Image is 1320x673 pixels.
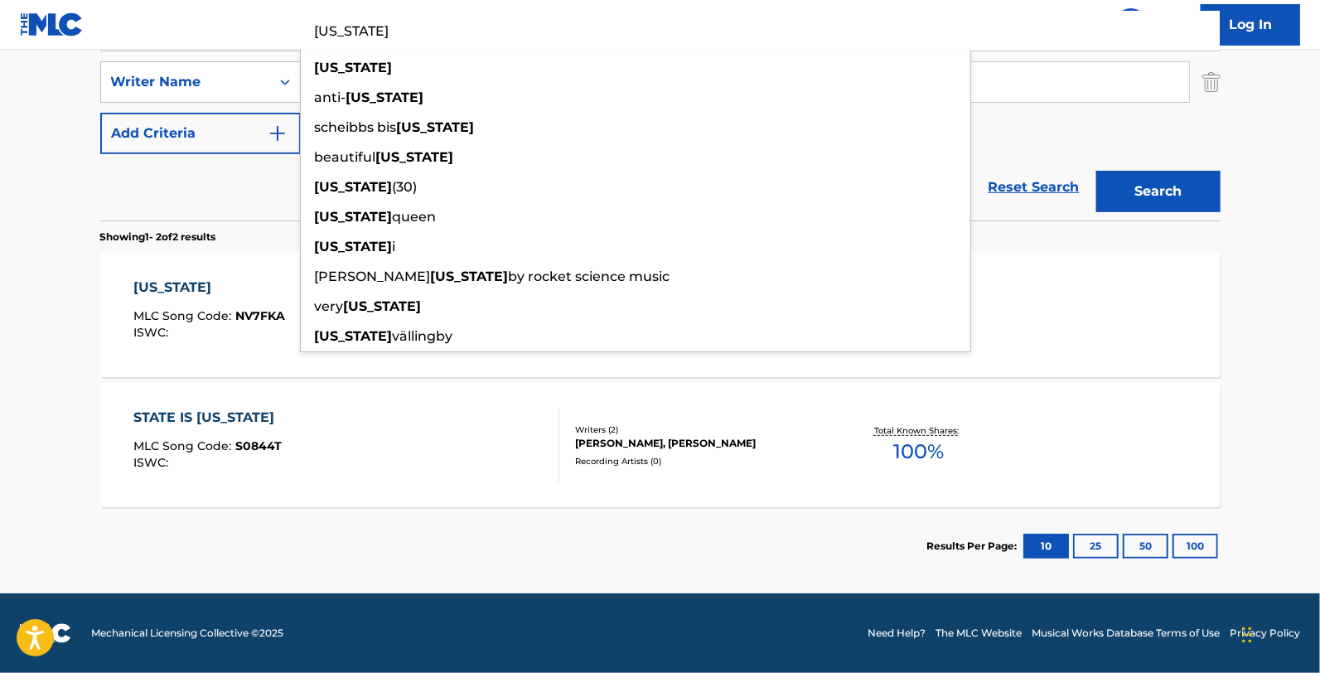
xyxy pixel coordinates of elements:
[100,253,1221,377] a: [US_STATE]MLC Song Code:NV7FKAISWC:Writers (2)[PERSON_NAME], [PERSON_NAME]Recording Artists (0)To...
[315,90,346,105] span: anti-
[1023,534,1069,559] button: 10
[346,90,424,105] strong: [US_STATE]
[393,209,437,225] span: queen
[1123,534,1168,559] button: 50
[1202,61,1221,103] img: Delete Criterion
[315,60,393,75] strong: [US_STATE]
[575,424,825,436] div: Writers ( 2 )
[315,328,393,344] strong: [US_STATE]
[1115,8,1148,41] a: Public Search
[1096,171,1221,212] button: Search
[20,12,84,36] img: MLC Logo
[868,626,926,641] a: Need Help?
[100,383,1221,507] a: STATE IS [US_STATE]MLC Song Code:S0844TISWC:Writers (2)[PERSON_NAME], [PERSON_NAME]Recording Arti...
[397,119,475,135] strong: [US_STATE]
[315,269,431,284] span: [PERSON_NAME]
[393,328,453,344] span: vällingby
[344,298,422,314] strong: [US_STATE]
[100,230,216,245] p: Showing 1 - 2 of 2 results
[575,436,825,451] div: [PERSON_NAME], [PERSON_NAME]
[315,179,393,195] strong: [US_STATE]
[1073,534,1119,559] button: 25
[100,10,1221,220] form: Search Form
[575,455,825,467] div: Recording Artists ( 0 )
[315,149,376,165] span: beautiful
[376,149,454,165] strong: [US_STATE]
[91,626,283,641] span: Mechanical Licensing Collective © 2025
[509,269,670,284] span: by rocket science music
[133,308,235,323] span: MLC Song Code :
[100,113,301,154] button: Add Criteria
[1158,8,1191,41] div: Help
[133,455,172,470] span: ISWC :
[393,239,396,254] span: i
[1230,626,1300,641] a: Privacy Policy
[1237,593,1320,673] iframe: Chat Widget
[315,209,393,225] strong: [US_STATE]
[133,438,235,453] span: MLC Song Code :
[235,308,285,323] span: NV7FKA
[1173,534,1218,559] button: 100
[235,438,282,453] span: S0844T
[936,626,1022,641] a: The MLC Website
[111,72,260,92] div: Writer Name
[268,123,288,143] img: 9d2ae6d4665cec9f34b9.svg
[874,424,963,437] p: Total Known Shares:
[927,539,1022,554] p: Results Per Page:
[133,408,283,428] div: STATE IS [US_STATE]
[20,623,71,643] img: logo
[1032,626,1220,641] a: Musical Works Database Terms of Use
[393,179,418,195] span: (30)
[431,269,509,284] strong: [US_STATE]
[133,278,285,298] div: [US_STATE]
[133,325,172,340] span: ISWC :
[315,239,393,254] strong: [US_STATE]
[315,298,344,314] span: very
[980,169,1088,206] a: Reset Search
[315,119,397,135] span: scheibbs bis
[1242,610,1252,660] div: Drag
[1201,4,1300,46] a: Log In
[893,437,944,467] span: 100 %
